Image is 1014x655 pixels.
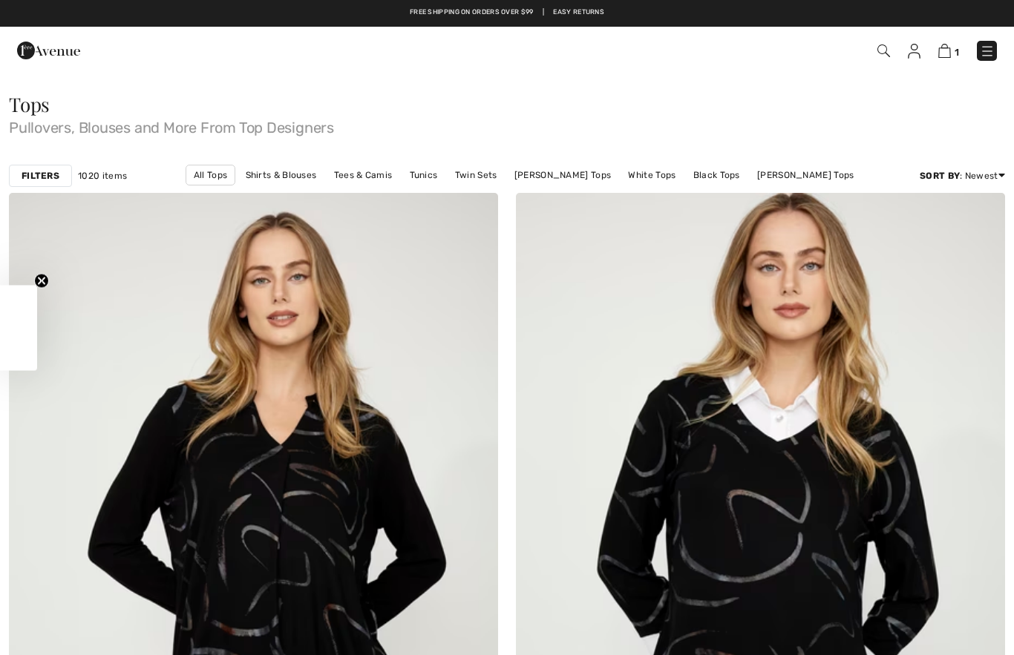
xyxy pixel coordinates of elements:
a: Tees & Camis [327,165,400,185]
div: : Newest [920,169,1005,182]
a: [PERSON_NAME] Tops [507,165,618,185]
span: Tops [9,91,50,117]
a: Twin Sets [448,165,505,185]
a: White Tops [621,165,683,185]
img: Shopping Bag [938,44,951,58]
img: 1ère Avenue [17,36,80,65]
a: 1ère Avenue [17,42,80,56]
span: Pullovers, Blouses and More From Top Designers [9,114,1005,135]
a: All Tops [186,165,235,185]
img: Menu [980,44,995,59]
a: Easy Returns [553,7,604,18]
img: Search [877,45,890,57]
img: My Info [908,44,920,59]
strong: Sort By [920,171,960,181]
a: Black Tops [686,165,748,185]
a: Shirts & Blouses [238,165,324,185]
a: Free shipping on orders over $99 [410,7,534,18]
button: Close teaser [34,273,49,288]
span: | [543,7,544,18]
a: 1 [938,42,959,59]
span: 1020 items [78,169,127,182]
a: Tunics [402,165,445,185]
span: 1 [955,47,959,58]
a: [PERSON_NAME] Tops [750,165,861,185]
strong: Filters [22,169,59,182]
